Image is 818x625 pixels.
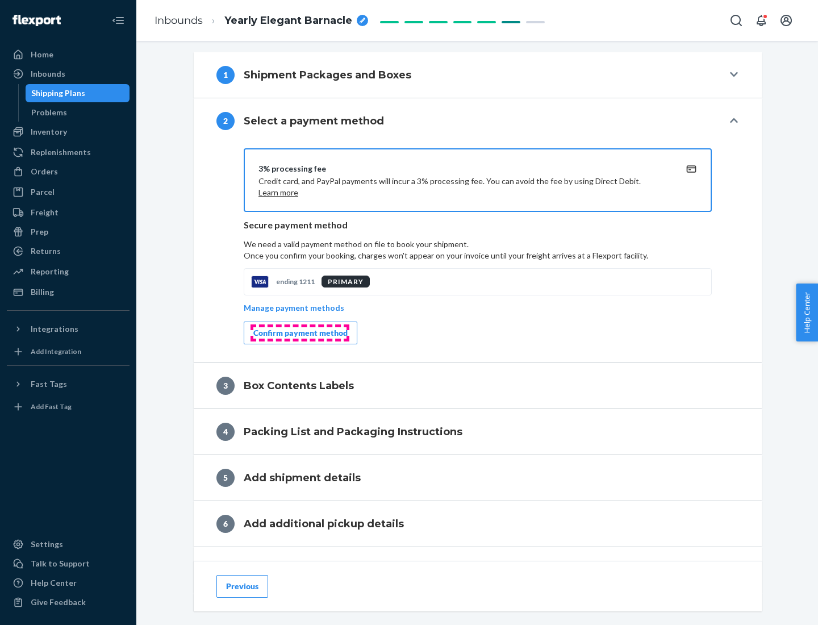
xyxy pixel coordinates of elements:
[276,277,315,286] p: ending 1211
[194,98,762,144] button: 2Select a payment method
[31,126,67,137] div: Inventory
[7,535,130,553] a: Settings
[26,84,130,102] a: Shipping Plans
[7,574,130,592] a: Help Center
[775,9,798,32] button: Open account menu
[7,262,130,281] a: Reporting
[31,166,58,177] div: Orders
[244,470,361,485] h4: Add shipment details
[244,378,354,393] h4: Box Contents Labels
[244,516,404,531] h4: Add additional pickup details
[194,455,762,501] button: 5Add shipment details
[7,283,130,301] a: Billing
[216,377,235,395] div: 3
[31,207,59,218] div: Freight
[244,239,712,261] p: We need a valid payment method on file to book your shipment.
[7,45,130,64] a: Home
[7,398,130,416] a: Add Fast Tag
[31,68,65,80] div: Inbounds
[216,112,235,130] div: 2
[31,347,81,356] div: Add Integration
[194,547,762,593] button: 7Shipping Quote
[258,163,670,174] div: 3% processing fee
[12,15,61,26] img: Flexport logo
[31,286,54,298] div: Billing
[107,9,130,32] button: Close Navigation
[194,501,762,547] button: 6Add additional pickup details
[31,597,86,608] div: Give Feedback
[145,4,377,37] ol: breadcrumbs
[224,14,352,28] span: Yearly Elegant Barnacle
[31,88,85,99] div: Shipping Plans
[7,593,130,611] button: Give Feedback
[31,323,78,335] div: Integrations
[31,558,90,569] div: Talk to Support
[31,245,61,257] div: Returns
[7,223,130,241] a: Prep
[244,219,712,232] p: Secure payment method
[194,409,762,455] button: 4Packing List and Packaging Instructions
[322,276,370,287] div: PRIMARY
[7,555,130,573] a: Talk to Support
[7,123,130,141] a: Inventory
[7,375,130,393] button: Fast Tags
[258,187,298,198] button: Learn more
[7,343,130,361] a: Add Integration
[253,327,348,339] div: Confirm payment method
[7,143,130,161] a: Replenishments
[31,147,91,158] div: Replenishments
[31,378,67,390] div: Fast Tags
[216,575,268,598] button: Previous
[31,107,67,118] div: Problems
[216,423,235,441] div: 4
[7,203,130,222] a: Freight
[216,66,235,84] div: 1
[31,49,53,60] div: Home
[194,363,762,409] button: 3Box Contents Labels
[155,14,203,27] a: Inbounds
[7,320,130,338] button: Integrations
[31,266,69,277] div: Reporting
[216,469,235,487] div: 5
[194,52,762,98] button: 1Shipment Packages and Boxes
[31,402,72,411] div: Add Fast Tag
[244,250,712,261] p: Once you confirm your booking, charges won't appear on your invoice until your freight arrives at...
[244,68,411,82] h4: Shipment Packages and Boxes
[796,284,818,341] button: Help Center
[31,577,77,589] div: Help Center
[244,322,357,344] button: Confirm payment method
[31,186,55,198] div: Parcel
[31,226,48,238] div: Prep
[244,424,462,439] h4: Packing List and Packaging Instructions
[7,65,130,83] a: Inbounds
[216,515,235,533] div: 6
[244,114,384,128] h4: Select a payment method
[258,176,670,198] p: Credit card, and PayPal payments will incur a 3% processing fee. You can avoid the fee by using D...
[7,183,130,201] a: Parcel
[725,9,748,32] button: Open Search Box
[26,103,130,122] a: Problems
[750,9,773,32] button: Open notifications
[31,539,63,550] div: Settings
[7,163,130,181] a: Orders
[7,242,130,260] a: Returns
[244,302,344,314] p: Manage payment methods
